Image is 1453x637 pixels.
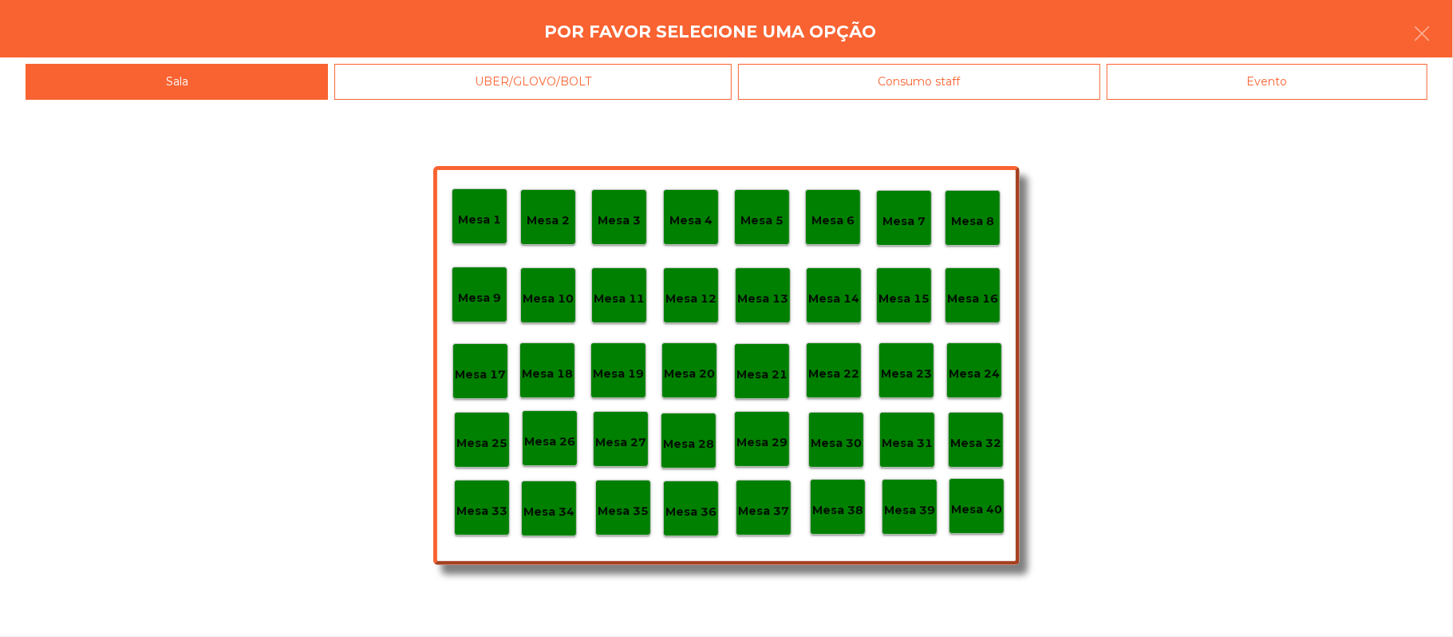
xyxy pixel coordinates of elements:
p: Mesa 13 [737,290,788,308]
p: Mesa 35 [598,502,649,520]
p: Mesa 38 [812,501,863,520]
p: Mesa 29 [736,433,788,452]
p: Mesa 20 [664,365,715,383]
p: Mesa 22 [808,365,859,383]
p: Mesa 2 [527,212,570,230]
p: Mesa 12 [665,290,717,308]
p: Mesa 21 [736,366,788,384]
p: Mesa 9 [458,289,501,307]
p: Mesa 16 [947,290,998,308]
p: Mesa 18 [522,365,573,383]
p: Mesa 4 [669,212,713,230]
p: Mesa 30 [811,434,862,453]
p: Mesa 23 [881,365,932,383]
div: Consumo staff [738,64,1100,100]
p: Mesa 25 [456,434,507,453]
p: Mesa 6 [811,212,855,230]
p: Mesa 40 [951,500,1002,519]
p: Mesa 11 [594,290,645,308]
p: Mesa 10 [523,290,574,308]
p: Mesa 28 [663,435,714,453]
p: Mesa 8 [951,212,994,231]
p: Mesa 7 [882,212,926,231]
p: Mesa 17 [455,366,506,384]
p: Mesa 32 [950,434,1001,453]
p: Mesa 15 [879,290,930,308]
p: Mesa 39 [884,501,935,520]
div: Evento [1107,64,1427,100]
p: Mesa 34 [523,503,574,521]
p: Mesa 27 [595,433,646,452]
p: Mesa 19 [593,365,644,383]
p: Mesa 3 [598,212,641,230]
p: Mesa 37 [738,502,789,520]
p: Mesa 24 [949,365,1000,383]
p: Mesa 14 [808,290,859,308]
div: UBER/GLOVO/BOLT [334,64,731,100]
p: Mesa 31 [882,434,933,453]
h4: Por favor selecione uma opção [545,20,877,44]
div: Sala [26,64,328,100]
p: Mesa 36 [665,503,717,521]
p: Mesa 5 [740,212,784,230]
p: Mesa 33 [456,502,507,520]
p: Mesa 1 [458,211,501,229]
p: Mesa 26 [524,433,575,451]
